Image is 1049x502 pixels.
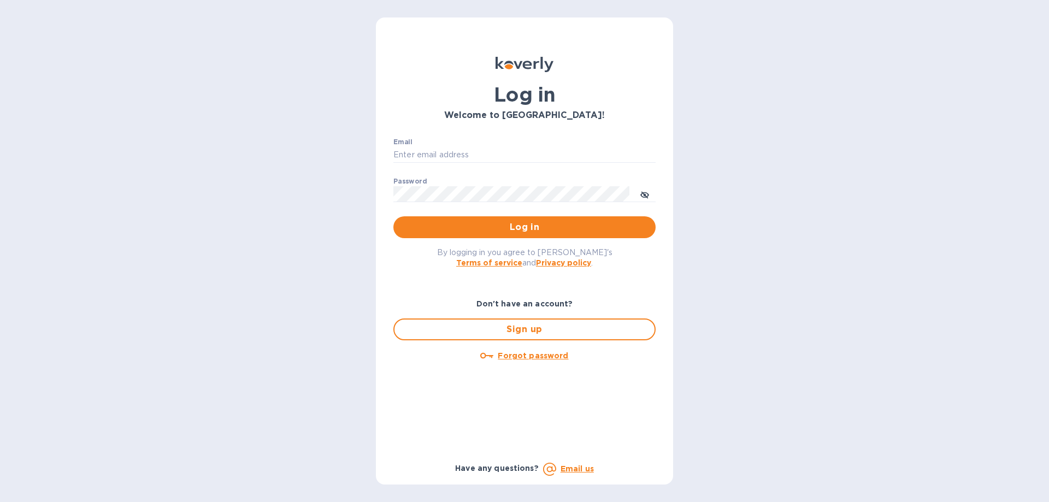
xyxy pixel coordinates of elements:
[455,464,539,473] b: Have any questions?
[476,299,573,308] b: Don't have an account?
[393,83,656,106] h1: Log in
[393,110,656,121] h3: Welcome to [GEOGRAPHIC_DATA]!
[402,221,647,234] span: Log in
[403,323,646,336] span: Sign up
[393,139,412,145] label: Email
[496,57,553,72] img: Koverly
[393,147,656,163] input: Enter email address
[456,258,522,267] a: Terms of service
[393,318,656,340] button: Sign up
[393,178,427,185] label: Password
[498,351,568,360] u: Forgot password
[536,258,591,267] a: Privacy policy
[393,216,656,238] button: Log in
[437,248,612,267] span: By logging in you agree to [PERSON_NAME]'s and .
[634,183,656,205] button: toggle password visibility
[561,464,594,473] a: Email us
